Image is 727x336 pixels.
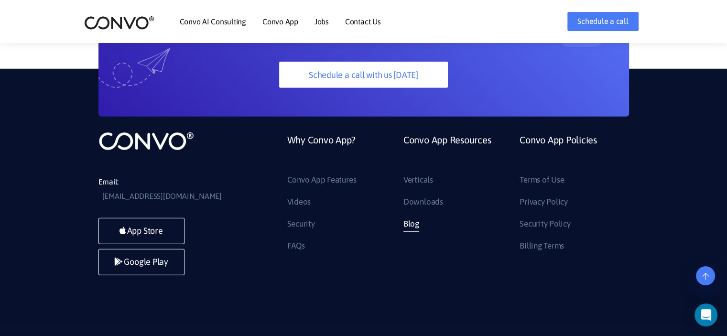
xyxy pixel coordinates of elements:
[403,131,491,173] a: Convo App Resources
[180,18,246,25] a: Convo AI Consulting
[98,249,184,275] a: Google Play
[567,12,638,31] a: Schedule a call
[84,15,154,30] img: logo_2.png
[520,131,597,173] a: Convo App Policies
[287,131,356,173] a: Why Convo App?
[345,18,381,25] a: Contact Us
[520,195,568,210] a: Privacy Policy
[403,195,443,210] a: Downloads
[403,173,433,188] a: Verticals
[280,131,629,260] div: Footer
[287,173,357,188] a: Convo App Features
[287,238,305,254] a: FAQs
[520,238,564,254] a: Billing Terms
[520,173,564,188] a: Terms of Use
[287,217,315,232] a: Security
[98,131,194,151] img: logo_not_found
[694,303,717,326] div: Open Intercom Messenger
[287,195,311,210] a: Videos
[279,62,448,88] a: Schedule a call with us [DATE]
[102,189,222,204] a: [EMAIL_ADDRESS][DOMAIN_NAME]
[98,218,184,244] a: App Store
[520,217,570,232] a: Security Policy
[403,217,419,232] a: Blog
[98,175,242,204] li: Email:
[315,18,329,25] a: Jobs
[262,18,298,25] a: Convo App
